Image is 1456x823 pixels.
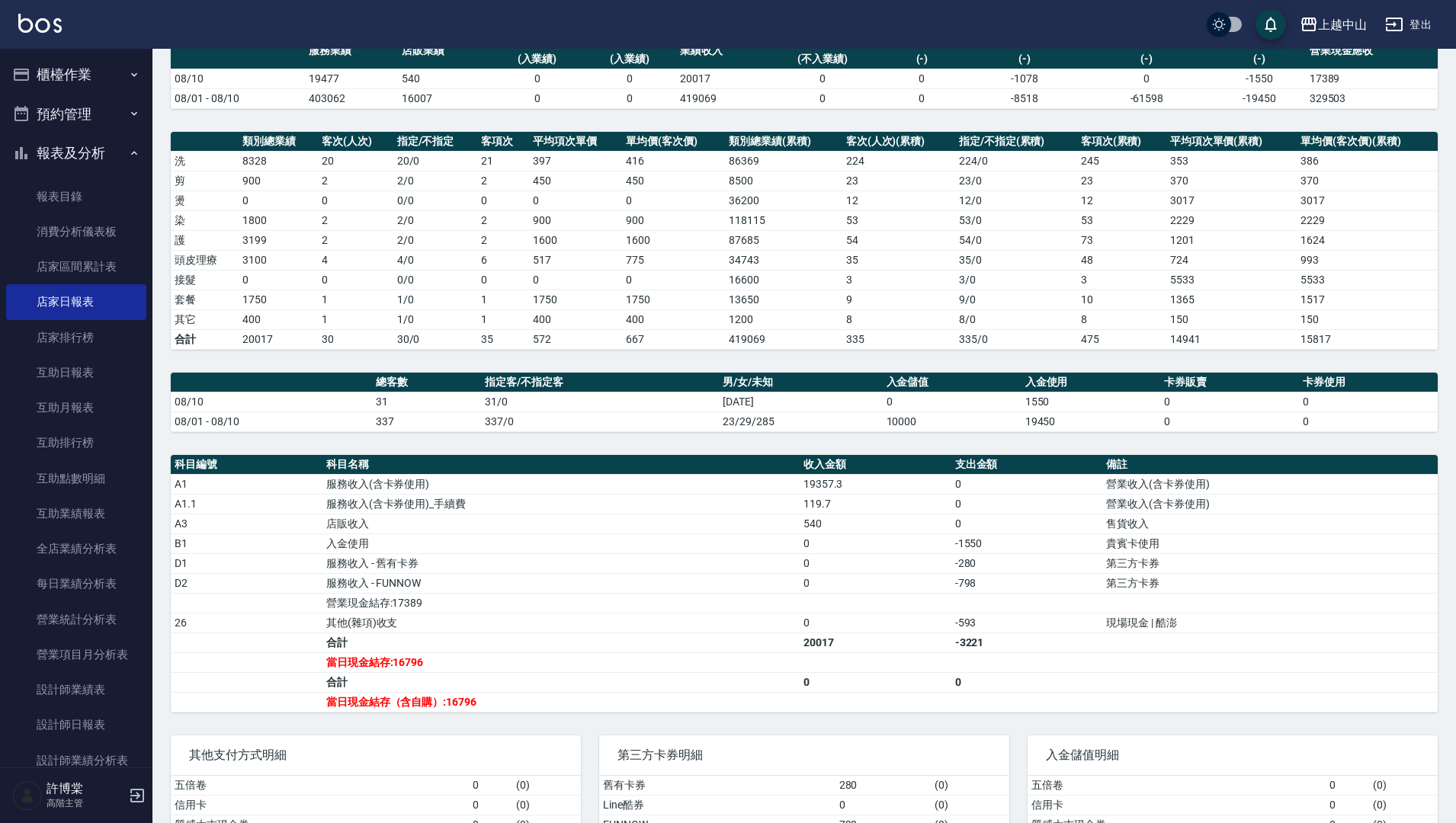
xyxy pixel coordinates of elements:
[1085,51,1209,67] div: (-)
[6,390,146,425] a: 互助月報表
[6,743,146,778] a: 設計師業績分析表
[800,672,951,692] td: 0
[1102,533,1438,553] td: 貴賓卡使用
[842,290,955,309] td: 9
[1102,514,1438,533] td: 售貨收入
[1379,11,1438,39] button: 登出
[676,69,769,88] td: 20017
[529,329,622,349] td: 572
[239,151,318,171] td: 8328
[1297,270,1438,290] td: 5533
[1217,51,1302,67] div: (-)
[393,290,478,309] td: 1 / 0
[931,776,1009,796] td: ( 0 )
[1077,230,1166,250] td: 73
[171,455,1438,713] table: a dense table
[318,132,393,152] th: 客次(人次)
[6,602,146,637] a: 營業統計分析表
[393,191,478,210] td: 0 / 0
[322,553,800,573] td: 服務收入 - 舊有卡券
[322,573,800,593] td: 服務收入 - FUNNOW
[239,132,318,152] th: 類別總業績
[1077,309,1166,329] td: 8
[1160,373,1299,392] th: 卡券販賣
[883,411,1021,431] td: 10000
[322,692,800,712] td: 當日現金結存（含自購）:16796
[1077,329,1166,349] td: 475
[239,171,318,191] td: 900
[529,309,622,329] td: 400
[1166,151,1297,171] td: 353
[725,230,842,250] td: 87685
[1081,88,1213,108] td: -61598
[955,151,1077,171] td: 224 / 0
[171,210,239,230] td: 染
[1166,290,1297,309] td: 1365
[1306,34,1438,69] th: 營業現金應收
[512,795,581,815] td: ( 0 )
[842,210,955,230] td: 53
[322,672,800,692] td: 合計
[622,132,725,152] th: 單均價(客次價)
[622,329,725,349] td: 667
[955,329,1077,349] td: 335/0
[622,230,725,250] td: 1600
[951,672,1103,692] td: 0
[322,514,800,533] td: 店販收入
[1166,250,1297,270] td: 724
[318,230,393,250] td: 2
[955,171,1077,191] td: 23 / 0
[171,270,239,290] td: 接髮
[171,795,469,815] td: 信用卡
[800,632,951,652] td: 20017
[305,34,398,69] th: 服務業績
[239,230,318,250] td: 3199
[12,780,43,811] img: Person
[318,151,393,171] td: 20
[800,613,951,632] td: 0
[1297,210,1438,230] td: 2229
[393,151,478,171] td: 20 / 0
[171,69,305,88] td: 08/10
[171,88,305,108] td: 08/01 - 08/10
[800,573,951,593] td: 0
[6,179,146,214] a: 報表目錄
[477,210,529,230] td: 2
[477,132,529,152] th: 客項次
[477,171,529,191] td: 2
[955,290,1077,309] td: 9 / 0
[725,191,842,210] td: 36200
[1256,9,1286,40] button: save
[583,69,676,88] td: 0
[842,230,955,250] td: 54
[529,250,622,270] td: 517
[1213,69,1306,88] td: -1550
[393,171,478,191] td: 2 / 0
[880,51,965,67] div: (-)
[529,132,622,152] th: 平均項次單價
[599,795,835,815] td: Line酷券
[725,290,842,309] td: 13650
[800,553,951,573] td: 0
[322,652,800,672] td: 當日現金結存:16796
[6,496,146,531] a: 互助業績報表
[955,210,1077,230] td: 53 / 0
[18,14,62,33] img: Logo
[583,88,676,108] td: 0
[1318,15,1367,34] div: 上越中山
[171,533,322,553] td: B1
[622,270,725,290] td: 0
[676,34,769,69] th: 業績收入
[1028,776,1326,796] td: 五倍卷
[6,672,146,707] a: 設計師業績表
[1297,250,1438,270] td: 993
[1102,573,1438,593] td: 第三方卡券
[1166,191,1297,210] td: 3017
[239,250,318,270] td: 3100
[372,411,481,431] td: 337
[393,250,478,270] td: 4 / 0
[951,553,1103,573] td: -280
[171,613,322,632] td: 26
[842,151,955,171] td: 224
[6,707,146,742] a: 設計師日報表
